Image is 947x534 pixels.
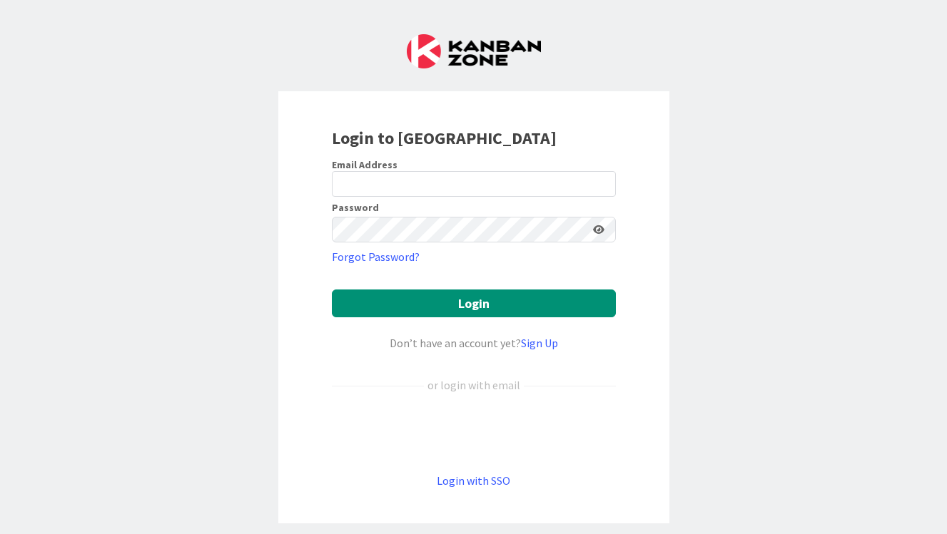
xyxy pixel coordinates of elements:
a: Login with SSO [437,473,510,488]
a: Sign Up [521,336,558,350]
b: Login to [GEOGRAPHIC_DATA] [332,127,557,149]
label: Password [332,202,379,212]
a: Forgot Password? [332,248,420,265]
label: Email Address [332,158,397,171]
iframe: Sign in with Google Button [325,417,623,448]
img: Kanban Zone [407,34,541,68]
button: Login [332,289,616,317]
div: Don’t have an account yet? [332,334,616,351]
div: or login with email [424,376,524,394]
